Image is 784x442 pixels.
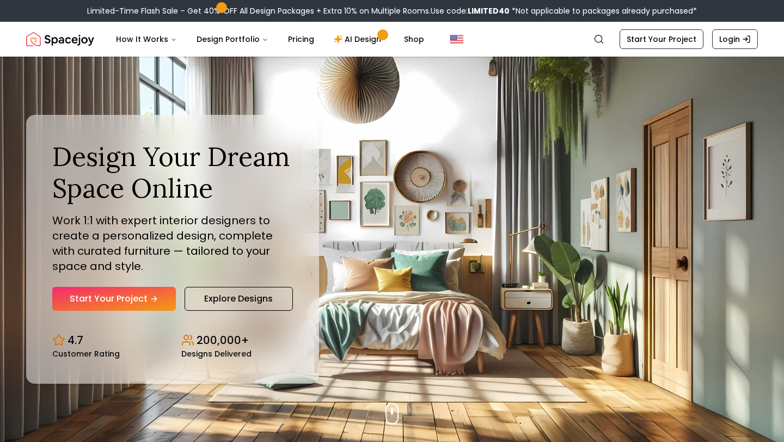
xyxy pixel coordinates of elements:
[26,22,758,57] nav: Global
[52,213,293,274] p: Work 1:1 with expert interior designers to create a personalized design, complete with curated fu...
[26,28,94,50] img: Spacejoy Logo
[188,28,277,50] button: Design Portfolio
[52,141,293,204] h1: Design Your Dream Space Online
[87,5,697,16] div: Limited-Time Flash Sale – Get 40% OFF All Design Packages + Extra 10% on Multiple Rooms.
[620,29,703,49] a: Start Your Project
[197,333,249,348] p: 200,000+
[450,33,463,46] img: United States
[510,5,697,16] span: *Not applicable to packages already purchased*
[26,28,94,50] a: Spacejoy
[712,29,758,49] a: Login
[107,28,433,50] nav: Main
[279,28,323,50] a: Pricing
[181,350,252,358] small: Designs Delivered
[68,333,83,348] p: 4.7
[431,5,510,16] span: Use code:
[52,324,293,358] div: Design stats
[325,28,393,50] a: AI Design
[185,287,293,311] a: Explore Designs
[52,287,176,311] a: Start Your Project
[395,28,433,50] a: Shop
[52,350,120,358] small: Customer Rating
[468,5,510,16] b: LIMITED40
[107,28,186,50] button: How It Works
